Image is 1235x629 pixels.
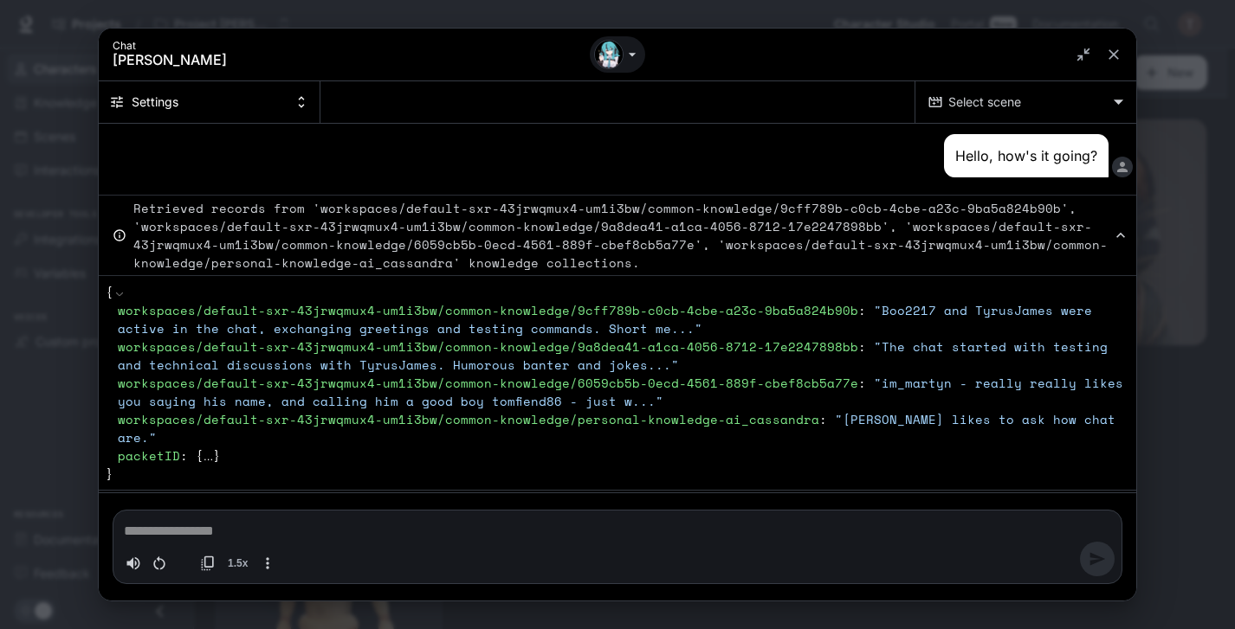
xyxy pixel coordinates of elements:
button: Restart conversation [146,550,172,576]
span: workspaces/default-sxr-43jrwqmux4-um1i3bw/common-knowledge/9cff789b-c0cb-4cbe-a23c-9ba5a824b90b [118,301,858,319]
span: packetID [118,446,180,465]
span: " Boo2217 and TyrusJames were active in the chat, exchanging greetings and testing commands. Shor... [118,301,1100,337]
span: { [106,283,113,301]
span: workspaces/default-sxr-43jrwqmux4-um1i3bw/common-knowledge/personal-knowledge-ai_cassandra [118,410,819,428]
span: [PERSON_NAME] [113,51,494,68]
button: Retrieved records from 'workspaces/default-sxr-43jrwqmux4-um1i3bw/common-knowledge/9cff789b-c0cb-... [99,195,1136,276]
span: Mute [120,550,146,576]
button: Settings [99,81,320,123]
button: close [1098,39,1129,70]
div: CASSANDRA [594,40,624,69]
img: b3142a83-7d0f-45e3-b450-21ef3ceac9cf-original.jpg [595,41,623,68]
span: } [106,465,113,483]
div: : [118,337,1129,374]
div: Player message [99,134,1136,177]
div: Chat simulator [99,29,1136,600]
span: workspaces/default-sxr-43jrwqmux4-um1i3bw/common-knowledge/6059cb5b-0ecd-4561-889f-cbef8cb5a77e [118,374,858,392]
div: : [118,374,1129,410]
div: Chat simulator bottom actions [99,492,1136,600]
div: : [118,410,1129,446]
span: { [196,446,204,465]
button: Toggle audio recording [172,552,195,574]
div: Chat simulator secondary header [99,81,1136,124]
button: Volume toggle [120,550,146,576]
div: Chat simulator history [99,124,1136,492]
button: Copy transcript [195,550,221,576]
button: Typing speed [221,550,255,576]
span: " The chat started with testing and technical discussions with TyrusJames. Humorous banter and jo... [118,337,1115,374]
button: More actions [255,550,281,576]
span: " [PERSON_NAME] likes to ask how chat are. " [118,410,1123,446]
p: Chat [113,41,621,51]
div: : [118,301,1129,337]
p: Hello, how's it going? [955,145,1097,166]
div: Chat simulator header [99,29,1136,81]
span: workspaces/default-sxr-43jrwqmux4-um1i3bw/common-knowledge/9a8dea41-a1ca-4056-8712-17e2247898bb [118,337,858,356]
pre: Retrieved records from 'workspaces/default-sxr-43jrwqmux4-um1i3bw/common-knowledge/9cff789b-c0cb-... [133,199,1112,272]
svg: Info [113,228,126,242]
span: " im_martyn - really really likes you saying his name, and calling him a good boy tomfiend86 - ju... [118,374,1131,410]
button: collapse [1070,42,1096,67]
button: ... [204,450,213,463]
div: : [118,446,1129,465]
span: } [213,446,221,465]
